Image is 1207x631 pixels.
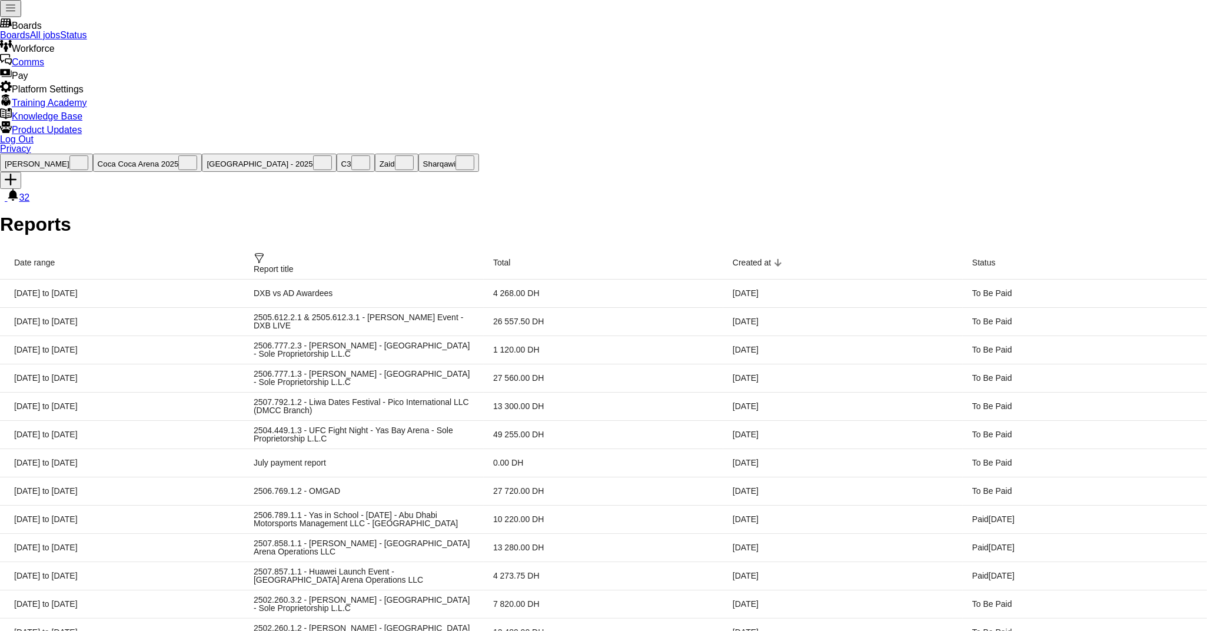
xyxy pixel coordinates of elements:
mat-cell: 2507.792.1.2 - Liwa Dates Festival - Pico International LLC (DMCC Branch) [244,393,484,421]
mat-cell: 1 120.00 DH [484,336,723,364]
mat-cell: 0.00 DH [484,449,723,477]
div: Created at [733,258,782,267]
mat-cell: 27 720.00 DH [484,477,723,506]
mat-cell: [DATE] [723,393,963,421]
mat-cell: 2505.612.2.1 & 2505.612.3.1 - [PERSON_NAME] Event - DXB LIVE [244,308,484,336]
a: All jobs [30,30,61,40]
span: To Be Paid [972,402,1012,410]
span: To Be Paid [972,317,1012,326]
div: Status [972,258,996,267]
mat-cell: July payment report [244,449,484,477]
mat-cell: [DATE] [723,562,963,590]
span: To Be Paid [972,346,1012,354]
mat-cell: [DATE] [723,280,963,308]
mat-cell: 2504.449.1.3 - UFC Fight Night - Yas Bay Arena - Sole Proprietorship L.L.C [244,421,484,449]
mat-cell: [DATE] [723,308,963,336]
mat-cell: 2502.260.3.2 - [PERSON_NAME] - [GEOGRAPHIC_DATA] - Sole Proprietorship L.L.C [244,590,484,619]
mat-cell: [DATE] [723,506,963,534]
a: 32 [7,192,29,202]
div: Created at [733,258,771,267]
button: Zaid [375,154,418,172]
button: [GEOGRAPHIC_DATA] - 2025 [202,154,336,172]
mat-cell: 2506.777.2.3 - [PERSON_NAME] - [GEOGRAPHIC_DATA] - Sole Proprietorship L.L.C [244,336,484,364]
mat-cell: 27 560.00 DH [484,364,723,393]
mat-cell: 13 280.00 DH [484,534,723,562]
mat-cell: [DATE] [723,477,963,506]
mat-cell: 4 268.00 DH [484,280,723,308]
mat-cell: [DATE] [963,506,1207,534]
span: Paid [972,543,989,552]
div: Date range [14,258,55,267]
div: Total [493,258,511,267]
span: To Be Paid [972,289,1012,297]
mat-cell: 2506.789.1.1 - Yas in School - [DATE] - Abu Dhabi Motorsports Management LLC - [GEOGRAPHIC_DATA] [244,506,484,534]
span: To Be Paid [972,430,1012,439]
span: To Be Paid [972,374,1012,382]
button: Coca Coca Arena 2025 [93,154,202,172]
div: Report title [254,265,294,273]
mat-cell: DXB vs AD Awardees [244,280,484,308]
span: To Be Paid [972,487,1012,495]
mat-cell: 2506.777.1.3 - [PERSON_NAME] - [GEOGRAPHIC_DATA] - Sole Proprietorship L.L.C [244,364,484,393]
mat-cell: 26 557.50 DH [484,308,723,336]
span: Paid [972,572,989,580]
mat-cell: [DATE] [963,562,1207,590]
button: C3 [337,154,375,172]
mat-cell: [DATE] [723,590,963,619]
mat-cell: [DATE] [723,449,963,477]
mat-cell: [DATE] [723,364,963,393]
mat-cell: [DATE] [723,336,963,364]
span: Paid [972,515,989,523]
mat-cell: 13 300.00 DH [484,393,723,421]
mat-cell: 7 820.00 DH [484,590,723,619]
mat-cell: 2506.769.1.2 - OMGAD [244,477,484,506]
button: Sharqawi [418,154,480,172]
a: Status [60,30,87,40]
mat-cell: [DATE] [723,534,963,562]
mat-cell: [DATE] [723,421,963,449]
mat-cell: 10 220.00 DH [484,506,723,534]
iframe: Chat Widget [1148,574,1207,631]
span: To Be Paid [972,600,1012,608]
span: 32 [19,192,29,202]
mat-cell: 4 273.75 DH [484,562,723,590]
div: Report title [254,265,304,273]
mat-cell: 2507.858.1.1 - [PERSON_NAME] - [GEOGRAPHIC_DATA] Arena Operations LLC [244,534,484,562]
span: To Be Paid [972,459,1012,467]
mat-cell: 2507.857.1.1 - Huawei Launch Event - [GEOGRAPHIC_DATA] Arena Operations LLC [244,562,484,590]
mat-cell: [DATE] [963,534,1207,562]
mat-cell: 49 255.00 DH [484,421,723,449]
